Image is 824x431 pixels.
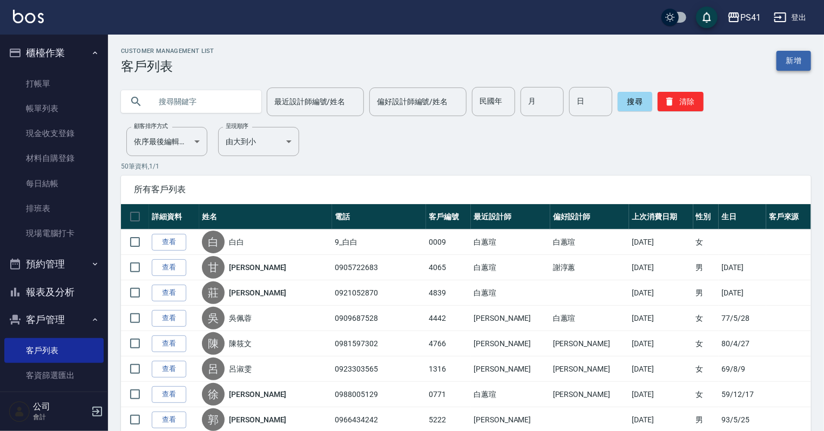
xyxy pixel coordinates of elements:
[134,122,168,130] label: 顧客排序方式
[332,382,426,407] td: 0988005129
[719,356,766,382] td: 69/8/9
[426,204,471,230] th: 客戶編號
[9,401,30,422] img: Person
[426,382,471,407] td: 0771
[471,204,550,230] th: 最近設計師
[618,92,652,111] button: 搜尋
[550,255,630,280] td: 謝淳蕙
[202,307,225,329] div: 吳
[33,412,88,422] p: 會計
[723,6,765,29] button: PS41
[693,280,719,306] td: 男
[332,204,426,230] th: 電話
[719,204,766,230] th: 生日
[332,306,426,331] td: 0909687528
[121,59,214,74] h3: 客戶列表
[151,87,253,116] input: 搜尋關鍵字
[121,161,811,171] p: 50 筆資料, 1 / 1
[550,356,630,382] td: [PERSON_NAME]
[152,285,186,301] a: 查看
[693,306,719,331] td: 女
[152,335,186,352] a: 查看
[471,356,550,382] td: [PERSON_NAME]
[629,255,693,280] td: [DATE]
[740,11,761,24] div: PS41
[4,221,104,246] a: 現場電腦打卡
[332,331,426,356] td: 0981597302
[426,230,471,255] td: 0009
[149,204,199,230] th: 詳細資料
[152,310,186,327] a: 查看
[4,306,104,334] button: 客戶管理
[550,331,630,356] td: [PERSON_NAME]
[629,306,693,331] td: [DATE]
[4,71,104,96] a: 打帳單
[218,127,299,156] div: 由大到小
[4,388,104,413] a: 卡券管理
[426,280,471,306] td: 4839
[693,230,719,255] td: 女
[202,281,225,304] div: 莊
[471,306,550,331] td: [PERSON_NAME]
[719,331,766,356] td: 80/4/27
[693,382,719,407] td: 女
[426,331,471,356] td: 4766
[202,332,225,355] div: 陳
[471,382,550,407] td: 白蕙瑄
[152,412,186,428] a: 查看
[229,262,286,273] a: [PERSON_NAME]
[229,237,244,247] a: 白白
[152,386,186,403] a: 查看
[471,280,550,306] td: 白蕙瑄
[226,122,248,130] label: 呈現順序
[719,280,766,306] td: [DATE]
[550,382,630,407] td: [PERSON_NAME]
[126,127,207,156] div: 依序最後編輯時間
[4,171,104,196] a: 每日結帳
[229,313,252,324] a: 吳佩蓉
[4,96,104,121] a: 帳單列表
[719,382,766,407] td: 59/12/17
[4,338,104,363] a: 客戶列表
[4,146,104,171] a: 材料自購登錄
[4,250,104,278] button: 預約管理
[229,389,286,400] a: [PERSON_NAME]
[4,278,104,306] button: 報表及分析
[629,280,693,306] td: [DATE]
[471,331,550,356] td: [PERSON_NAME]
[550,230,630,255] td: 白蕙瑄
[4,196,104,221] a: 排班表
[152,259,186,276] a: 查看
[152,234,186,251] a: 查看
[693,356,719,382] td: 女
[426,306,471,331] td: 4442
[471,255,550,280] td: 白蕙瑄
[629,331,693,356] td: [DATE]
[332,356,426,382] td: 0923303565
[152,361,186,378] a: 查看
[426,356,471,382] td: 1316
[776,51,811,71] a: 新增
[13,10,44,23] img: Logo
[229,363,252,374] a: 呂淑雯
[202,256,225,279] div: 甘
[229,287,286,298] a: [PERSON_NAME]
[471,230,550,255] td: 白蕙瑄
[550,204,630,230] th: 偏好設計師
[766,204,811,230] th: 客戶來源
[629,230,693,255] td: [DATE]
[134,184,798,195] span: 所有客戶列表
[719,306,766,331] td: 77/5/28
[693,255,719,280] td: 男
[202,383,225,406] div: 徐
[121,48,214,55] h2: Customer Management List
[202,231,225,253] div: 白
[202,358,225,380] div: 呂
[332,255,426,280] td: 0905722683
[769,8,811,28] button: 登出
[202,408,225,431] div: 郭
[550,306,630,331] td: 白蕙瑄
[629,356,693,382] td: [DATE]
[33,401,88,412] h5: 公司
[4,363,104,388] a: 客資篩選匯出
